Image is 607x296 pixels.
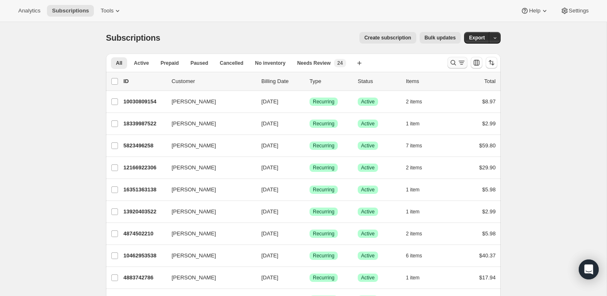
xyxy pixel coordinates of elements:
[220,60,243,66] span: Cancelled
[479,142,496,149] span: $59.80
[313,252,334,259] span: Recurring
[167,249,250,262] button: [PERSON_NAME]
[134,60,149,66] span: Active
[406,184,429,196] button: 1 item
[313,142,334,149] span: Recurring
[116,60,122,66] span: All
[123,98,165,106] p: 10030809154
[406,208,420,215] span: 1 item
[482,120,496,127] span: $2.99
[172,142,216,150] span: [PERSON_NAME]
[167,161,250,174] button: [PERSON_NAME]
[469,34,485,41] span: Export
[486,57,497,68] button: Sort the results
[406,274,420,281] span: 1 item
[123,206,496,218] div: 13920403522[PERSON_NAME][DATE]SuccessRecurringSuccessActive1 item$2.99
[261,120,278,127] span: [DATE]
[160,60,179,66] span: Prepaid
[569,7,589,14] span: Settings
[361,142,375,149] span: Active
[47,5,94,17] button: Subscriptions
[167,139,250,152] button: [PERSON_NAME]
[261,252,278,259] span: [DATE]
[406,230,422,237] span: 2 items
[123,228,496,240] div: 4874502210[PERSON_NAME][DATE]SuccessRecurringSuccessActive2 items$5.98
[361,186,375,193] span: Active
[579,259,599,279] div: Open Intercom Messenger
[261,142,278,149] span: [DATE]
[313,186,334,193] span: Recurring
[361,98,375,105] span: Active
[529,7,540,14] span: Help
[123,230,165,238] p: 4874502210
[406,77,447,86] div: Items
[482,98,496,105] span: $8.97
[313,208,334,215] span: Recurring
[123,120,165,128] p: 18339987522
[313,98,334,105] span: Recurring
[406,164,422,171] span: 2 items
[167,117,250,130] button: [PERSON_NAME]
[471,57,482,68] button: Customize table column order and visibility
[123,186,165,194] p: 16351363138
[167,95,250,108] button: [PERSON_NAME]
[106,33,160,42] span: Subscriptions
[123,96,496,108] div: 10030809154[PERSON_NAME][DATE]SuccessRecurringSuccessActive2 items$8.97
[123,142,165,150] p: 5823496258
[406,252,422,259] span: 6 items
[479,274,496,281] span: $17.94
[406,272,429,284] button: 1 item
[361,120,375,127] span: Active
[361,274,375,281] span: Active
[172,252,216,260] span: [PERSON_NAME]
[123,272,496,284] div: 4883742786[PERSON_NAME][DATE]SuccessRecurringSuccessActive1 item$17.94
[123,118,496,130] div: 18339987522[PERSON_NAME][DATE]SuccessRecurringSuccessActive1 item$2.99
[172,120,216,128] span: [PERSON_NAME]
[337,60,343,66] span: 24
[261,274,278,281] span: [DATE]
[310,77,351,86] div: Type
[123,77,496,86] div: IDCustomerBilling DateTypeStatusItemsTotal
[123,274,165,282] p: 4883742786
[482,186,496,193] span: $5.98
[479,252,496,259] span: $40.37
[406,162,431,174] button: 2 items
[420,32,461,44] button: Bulk updates
[516,5,553,17] button: Help
[190,60,208,66] span: Paused
[261,208,278,215] span: [DATE]
[167,271,250,284] button: [PERSON_NAME]
[482,230,496,237] span: $5.98
[13,5,45,17] button: Analytics
[123,164,165,172] p: 12166922306
[313,274,334,281] span: Recurring
[406,206,429,218] button: 1 item
[313,120,334,127] span: Recurring
[172,208,216,216] span: [PERSON_NAME]
[406,140,431,152] button: 7 items
[172,98,216,106] span: [PERSON_NAME]
[52,7,89,14] span: Subscriptions
[123,208,165,216] p: 13920403522
[261,77,303,86] p: Billing Date
[261,230,278,237] span: [DATE]
[361,252,375,259] span: Active
[167,227,250,240] button: [PERSON_NAME]
[447,57,467,68] button: Search and filter results
[313,164,334,171] span: Recurring
[172,230,216,238] span: [PERSON_NAME]
[479,164,496,171] span: $29.90
[406,186,420,193] span: 1 item
[406,228,431,240] button: 2 items
[167,183,250,196] button: [PERSON_NAME]
[123,250,496,262] div: 10462953538[PERSON_NAME][DATE]SuccessRecurringSuccessActive6 items$40.37
[406,250,431,262] button: 6 items
[123,184,496,196] div: 16351363138[PERSON_NAME][DATE]SuccessRecurringSuccessActive1 item$5.98
[364,34,411,41] span: Create subscription
[484,77,496,86] p: Total
[406,98,422,105] span: 2 items
[555,5,594,17] button: Settings
[167,205,250,218] button: [PERSON_NAME]
[361,164,375,171] span: Active
[358,77,399,86] p: Status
